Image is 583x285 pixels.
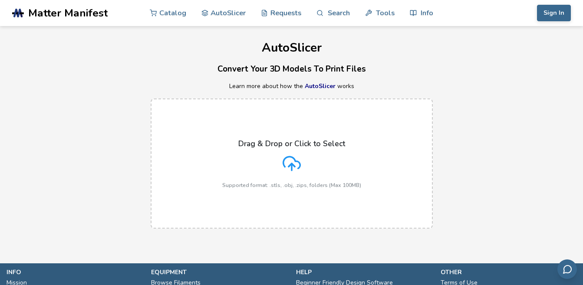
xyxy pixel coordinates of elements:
span: Matter Manifest [28,7,108,19]
p: equipment [151,268,287,277]
p: help [296,268,432,277]
button: Send feedback via email [557,259,577,279]
p: Drag & Drop or Click to Select [238,139,345,148]
button: Sign In [537,5,571,21]
p: other [441,268,576,277]
p: info [7,268,142,277]
a: AutoSlicer [305,82,336,90]
p: Supported format: .stls, .obj, .zips, folders (Max 100MB) [222,182,361,188]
